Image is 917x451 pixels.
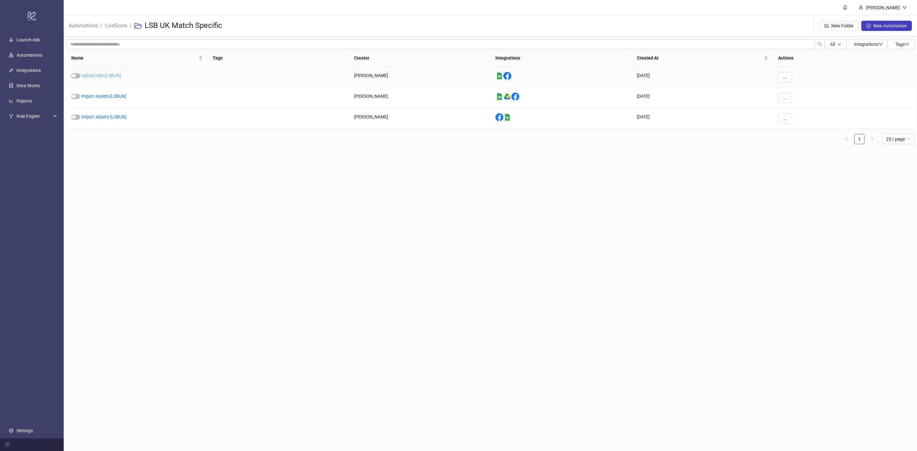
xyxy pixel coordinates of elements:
[778,72,792,82] button: ...
[870,137,874,141] span: right
[632,67,773,88] div: [DATE]
[5,442,10,447] span: menu-fold
[861,21,912,31] button: New Automation
[349,67,490,88] div: [PERSON_NAME]
[349,88,490,108] div: [PERSON_NAME]
[846,39,888,49] button: Integrationsdown
[873,23,907,28] span: New Automation
[866,24,871,28] span: plus-circle
[825,39,846,49] button: Alldown
[100,16,103,36] li: /
[819,21,859,31] button: New Folder
[81,114,126,119] a: Import Adsets [LSBUK]
[854,42,883,47] span: Integrations
[632,49,773,67] th: Created At
[130,16,132,36] li: /
[878,42,883,46] span: down
[855,134,864,144] a: 1
[17,68,41,73] a: Integrations
[837,42,841,46] span: down
[66,49,208,67] th: Name
[831,23,854,28] span: New Folder
[845,137,849,141] span: left
[349,49,490,67] th: Creator
[863,4,902,11] div: [PERSON_NAME]
[905,42,909,46] span: down
[830,42,835,47] span: All
[842,134,852,144] li: Previous Page
[854,134,864,144] li: 1
[632,88,773,108] div: [DATE]
[773,49,914,67] th: Actions
[886,134,911,144] span: 25 / page
[17,37,40,42] a: Launch Ads
[17,53,42,58] a: Automations
[68,22,99,29] a: Automations
[81,94,126,99] a: Import Assets [LSBUK]
[895,42,909,47] span: Tags
[17,83,40,88] a: Data Stores
[208,49,349,67] th: Tags
[783,116,787,121] span: ...
[902,5,907,10] span: down
[9,114,13,118] span: fork
[17,428,33,433] a: Settings
[145,21,222,31] h3: LSB UK Match Specific
[818,42,822,46] span: search
[867,134,877,144] button: right
[81,73,121,78] a: Upload Ads [LSBUK]
[783,95,787,100] span: ...
[104,22,128,29] a: LiveScore
[632,108,773,129] div: [DATE]
[888,39,914,49] button: Tagsdown
[490,49,632,67] th: Integrations
[842,134,852,144] button: left
[783,74,787,80] span: ...
[882,134,914,144] div: Page Size
[778,93,792,103] button: ...
[867,134,877,144] li: Next Page
[17,110,52,123] span: Rule Engine
[17,98,32,103] a: Reports
[843,5,847,10] span: bell
[637,54,763,61] span: Created At
[778,113,792,123] button: ...
[71,54,197,61] span: Name
[859,5,863,10] span: user
[134,22,142,30] span: folder-open
[824,24,829,28] span: folder-add
[349,108,490,129] div: [PERSON_NAME]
